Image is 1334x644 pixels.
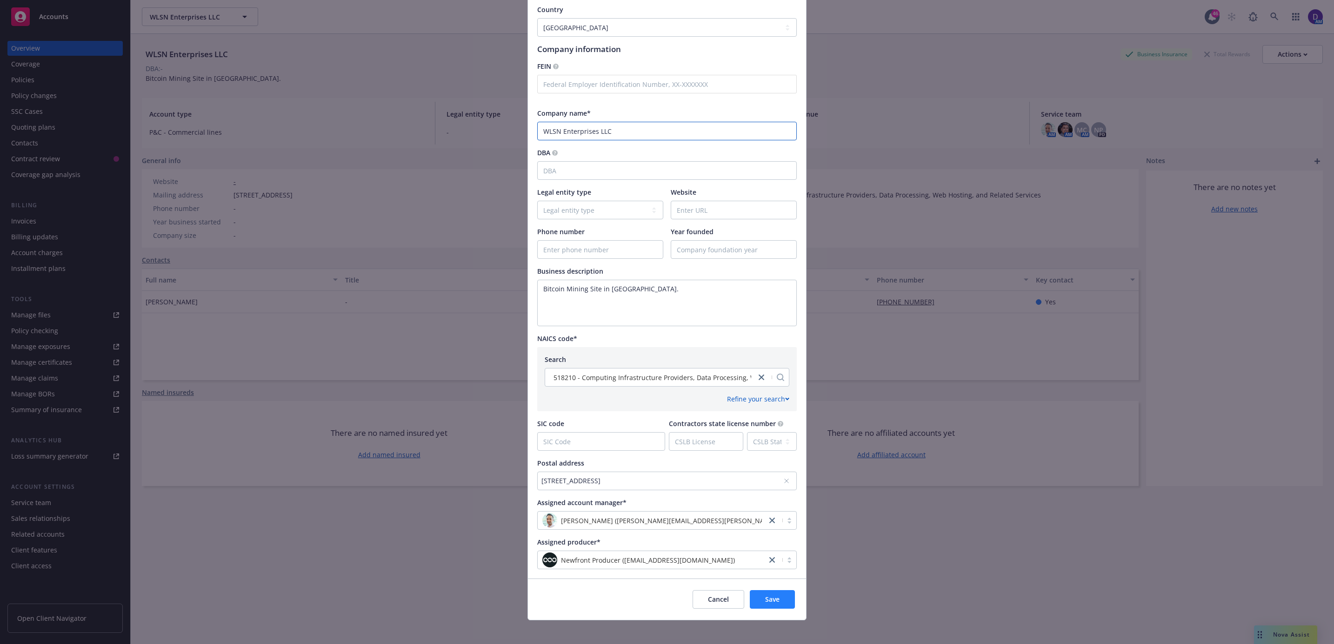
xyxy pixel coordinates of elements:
span: Website [671,188,696,197]
a: close [767,515,778,526]
textarea: Enter business description [537,280,797,326]
span: Save [765,595,780,604]
img: photo [542,513,557,528]
button: [STREET_ADDRESS] [537,472,797,490]
button: Cancel [693,590,744,609]
span: Phone number [537,227,585,236]
span: SIC code [537,419,564,428]
div: Refine your search [727,394,789,404]
input: CSLB License [669,433,743,450]
span: photo[PERSON_NAME] ([PERSON_NAME][EMAIL_ADDRESS][PERSON_NAME][DOMAIN_NAME]) [542,513,762,528]
h1: Company information [537,44,797,54]
div: [STREET_ADDRESS] [541,476,783,486]
span: Newfront Producer ([EMAIL_ADDRESS][DOMAIN_NAME]) [561,555,735,565]
span: DBA [537,148,550,157]
a: close [767,554,778,565]
span: Business description [537,267,603,276]
span: FEIN [537,62,551,71]
span: NAICS code* [537,334,577,343]
span: [PERSON_NAME] ([PERSON_NAME][EMAIL_ADDRESS][PERSON_NAME][DOMAIN_NAME]) [561,516,832,526]
input: SIC Code [538,433,665,450]
span: Year founded [671,227,714,236]
button: Save [750,590,795,609]
a: close [756,372,767,383]
span: Legal entity type [537,188,591,197]
input: DBA [537,161,797,180]
span: Company name* [537,109,591,118]
span: Cancel [708,595,729,604]
span: Assigned producer* [537,538,600,546]
span: Country [537,5,563,14]
span: photoNewfront Producer ([EMAIL_ADDRESS][DOMAIN_NAME]) [542,552,762,567]
span: 518210 - Computing Infrastructure Providers, Data Processing, Web Hosting, and Related Services [550,373,751,382]
input: Enter URL [671,201,796,219]
input: Federal Employer Identification Number, XX-XXXXXXX [537,75,797,93]
input: Company name [537,122,797,140]
span: 518210 - Computing Infrastructure Providers, Data Processing, Web Hosting, and Related Services [554,373,859,382]
span: Assigned account manager* [537,498,627,507]
span: Search [545,355,566,364]
input: Company foundation year [671,241,796,258]
img: photo [542,552,557,567]
span: Postal address [537,459,584,467]
span: Contractors state license number [669,419,776,428]
input: Enter phone number [538,241,663,258]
